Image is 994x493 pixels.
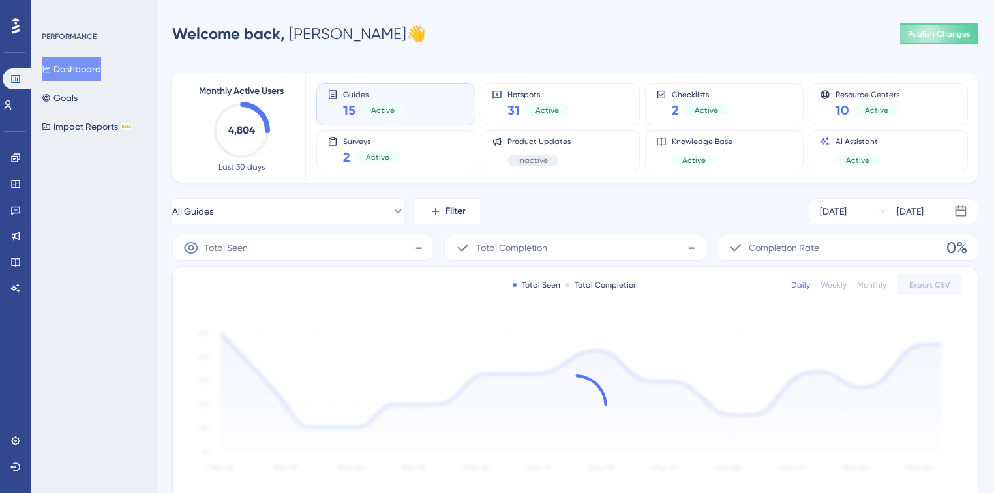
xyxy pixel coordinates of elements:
button: Export CSV [897,275,962,295]
span: Product Updates [507,136,571,147]
button: Dashboard [42,57,101,81]
div: Monthly [857,280,886,290]
span: Completion Rate [749,240,819,256]
button: All Guides [172,198,404,224]
button: Filter [415,198,480,224]
div: Total Completion [565,280,638,290]
span: Publish Changes [908,29,971,39]
span: Guides [343,89,405,98]
span: Total Completion [476,240,547,256]
span: - [687,237,695,258]
span: 2 [672,101,679,119]
span: Resource Centers [836,89,899,98]
div: Weekly [821,280,847,290]
span: Surveys [343,136,400,145]
span: Active [682,155,706,166]
span: - [415,237,423,258]
div: [PERSON_NAME] 👋 [172,23,426,44]
div: PERFORMANCE [42,31,97,42]
span: 15 [343,101,355,119]
button: Goals [42,86,78,110]
span: Active [366,152,389,162]
span: Hotspots [507,89,569,98]
span: Monthly Active Users [199,83,284,99]
span: Knowledge Base [672,136,732,147]
span: 0% [946,237,967,258]
span: 10 [836,101,849,119]
span: 31 [507,101,520,119]
span: Inactive [518,155,548,166]
span: Checklists [672,89,729,98]
span: Welcome back, [172,24,285,43]
span: Active [865,105,888,115]
div: Daily [791,280,810,290]
div: BETA [121,123,132,130]
span: All Guides [172,203,213,219]
button: Impact ReportsBETA [42,115,132,138]
span: Export CSV [909,280,950,290]
span: Active [371,105,395,115]
span: Active [846,155,869,166]
span: 2 [343,148,350,166]
span: Total Seen [204,240,248,256]
button: Publish Changes [900,23,978,44]
text: 4,804 [228,124,256,136]
div: Total Seen [513,280,560,290]
span: Active [535,105,559,115]
span: Active [695,105,718,115]
div: [DATE] [897,203,924,219]
span: Filter [445,203,466,219]
div: [DATE] [820,203,847,219]
span: AI Assistant [836,136,880,147]
span: Last 30 days [218,162,265,172]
